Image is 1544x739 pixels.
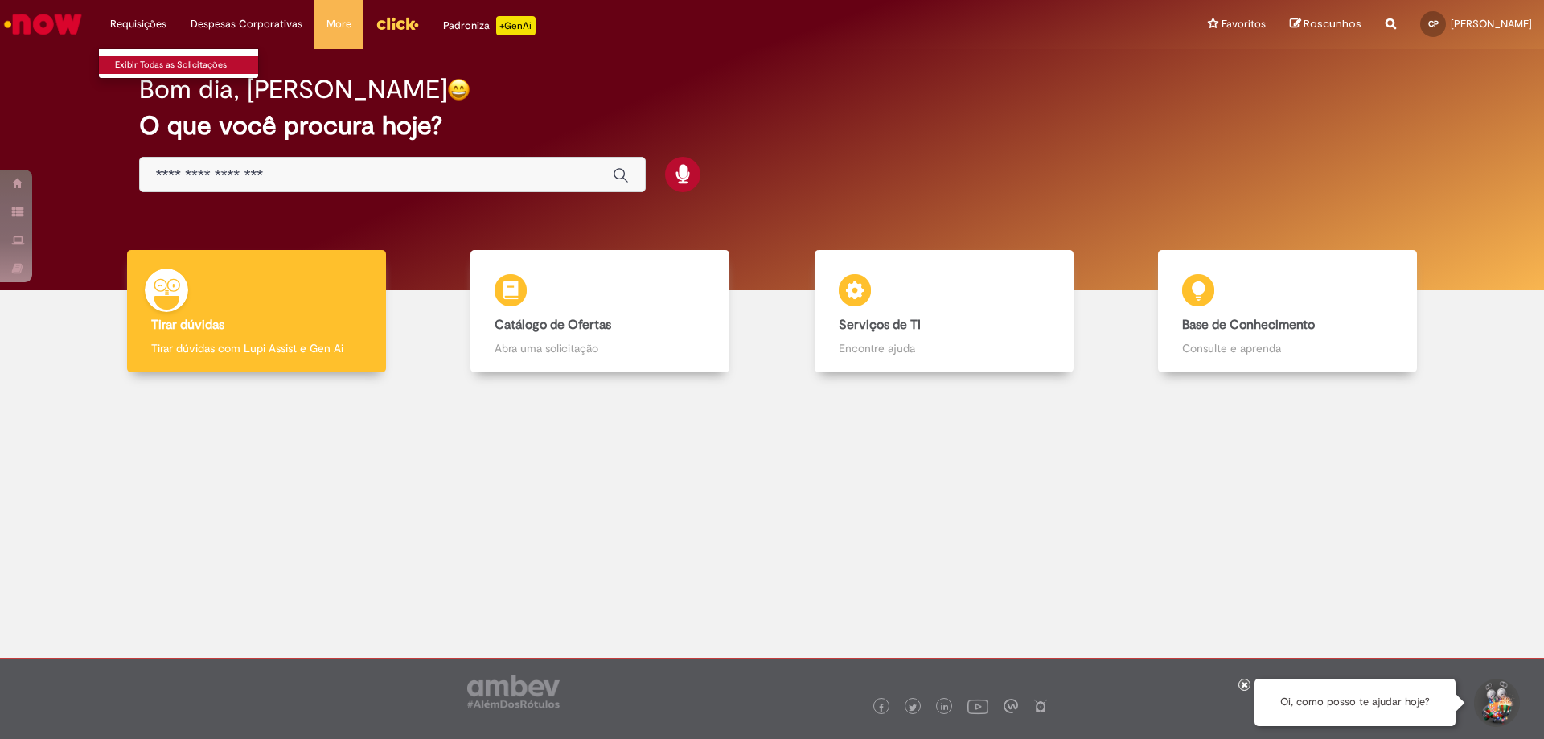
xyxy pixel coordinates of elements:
p: Tirar dúvidas com Lupi Assist e Gen Ai [151,340,362,356]
a: Serviços de TI Encontre ajuda [772,250,1116,373]
b: Catálogo de Ofertas [495,317,611,333]
div: Oi, como posso te ajudar hoje? [1254,679,1456,726]
a: Base de Conhecimento Consulte e aprenda [1116,250,1460,373]
button: Iniciar Conversa de Suporte [1472,679,1520,727]
b: Serviços de TI [839,317,921,333]
h2: Bom dia, [PERSON_NAME] [139,76,447,104]
img: ServiceNow [2,8,84,40]
img: logo_footer_ambev_rotulo_gray.png [467,675,560,708]
span: More [326,16,351,32]
img: logo_footer_naosei.png [1033,699,1048,713]
span: [PERSON_NAME] [1451,17,1532,31]
img: logo_footer_linkedin.png [941,703,949,712]
span: CP [1428,18,1439,29]
a: Catálogo de Ofertas Abra uma solicitação [429,250,773,373]
a: Exibir Todas as Solicitações [99,56,276,74]
a: Tirar dúvidas Tirar dúvidas com Lupi Assist e Gen Ai [84,250,429,373]
span: Despesas Corporativas [191,16,302,32]
span: Rascunhos [1304,16,1361,31]
img: logo_footer_workplace.png [1004,699,1018,713]
span: Favoritos [1222,16,1266,32]
a: Rascunhos [1290,17,1361,32]
ul: Requisições [98,48,259,79]
b: Base de Conhecimento [1182,317,1315,333]
p: Encontre ajuda [839,340,1049,356]
p: Abra uma solicitação [495,340,705,356]
span: Requisições [110,16,166,32]
img: happy-face.png [447,78,470,101]
img: logo_footer_facebook.png [877,704,885,712]
b: Tirar dúvidas [151,317,224,333]
img: logo_footer_youtube.png [967,696,988,716]
div: Padroniza [443,16,536,35]
img: logo_footer_twitter.png [909,704,917,712]
img: click_logo_yellow_360x200.png [376,11,419,35]
p: Consulte e aprenda [1182,340,1393,356]
p: +GenAi [496,16,536,35]
h2: O que você procura hoje? [139,112,1406,140]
